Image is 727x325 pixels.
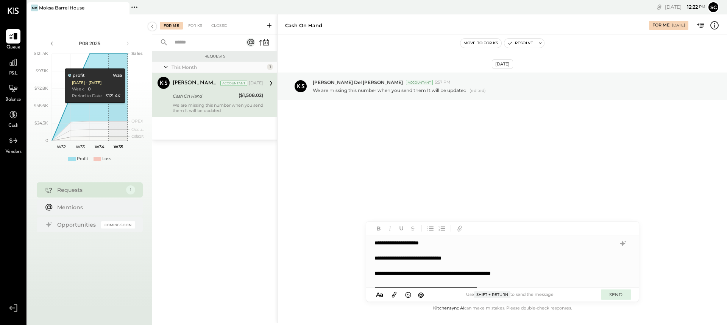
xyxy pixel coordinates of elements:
div: [PERSON_NAME] Del [PERSON_NAME] [173,79,219,87]
a: P&L [0,55,26,77]
div: For KS [184,22,206,30]
div: [DATE] [665,3,705,11]
div: ($1,508.02) [239,92,263,99]
span: (edited) [470,88,486,94]
button: Aa [374,291,386,299]
div: For Me [160,22,183,30]
div: [DATE] - [DATE] [72,80,101,86]
div: MB [31,5,38,11]
text: $97.1K [36,68,48,73]
div: $121.4K [105,93,120,99]
text: $24.3K [34,120,48,126]
span: Vendors [5,149,22,156]
text: Occu... [131,127,144,132]
button: Resolve [504,39,536,48]
text: W32 [57,144,66,149]
p: We are missing this number when you send them It will be updated [313,87,466,94]
button: Unordered List [426,223,435,233]
div: Use to send the message [426,291,593,298]
span: Shift + Return [474,291,510,298]
div: Requests [156,54,273,59]
span: Balance [5,96,21,103]
button: SEND [601,289,631,300]
div: Profit [77,156,88,162]
button: @ [416,290,426,299]
div: Accountant [406,80,433,85]
div: Loss [102,156,111,162]
div: [DATE] [249,80,263,86]
div: 1 [267,64,273,70]
div: W35 [112,73,122,79]
div: This Month [172,64,265,70]
span: P&L [9,70,18,77]
button: Bold [374,223,384,233]
text: $121.4K [34,51,48,56]
div: Requests [57,186,122,194]
span: a [380,291,383,298]
text: Sales [131,51,143,56]
div: profit [68,73,84,79]
button: Add URL [455,223,465,233]
text: W34 [94,144,104,149]
div: P08 2025 [58,40,122,47]
span: 5:57 PM [435,79,451,86]
text: $72.8K [34,86,48,91]
text: OPEX [131,118,144,124]
span: [PERSON_NAME] Del [PERSON_NAME] [313,79,403,86]
div: [DATE] [492,59,513,69]
div: For Me [652,22,669,28]
button: Ordered List [437,223,447,233]
div: We are missing this number when you send them It will be updated [173,103,263,113]
text: W35 [113,144,123,149]
button: Move to for ks [460,39,501,48]
div: Opportunities [57,221,97,229]
div: Period to Date [72,93,101,99]
text: 0 [45,138,48,143]
button: Strikethrough [408,223,418,233]
button: Italic [385,223,395,233]
a: Vendors [0,134,26,156]
div: 0 [87,86,90,92]
div: Cash On Hand [173,92,236,100]
span: Cash [8,123,18,129]
text: W33 [76,144,85,149]
a: Balance [0,81,26,103]
div: Coming Soon [101,221,135,229]
div: 1 [126,185,135,194]
a: Cash [0,107,26,129]
div: Accountant [220,81,247,86]
div: [DATE] [672,23,685,28]
text: COGS [131,134,144,139]
button: sc [707,1,719,13]
div: Mentions [57,204,131,211]
div: Moksa Barrel House [39,5,84,11]
button: Underline [396,223,406,233]
div: Week [72,86,84,92]
text: $48.6K [34,103,48,108]
a: Queue [0,29,26,51]
div: copy link [655,3,663,11]
div: Cash On Hand [285,22,322,29]
div: Closed [207,22,231,30]
span: Queue [6,44,20,51]
span: @ [418,291,424,298]
text: Labor [131,134,143,139]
